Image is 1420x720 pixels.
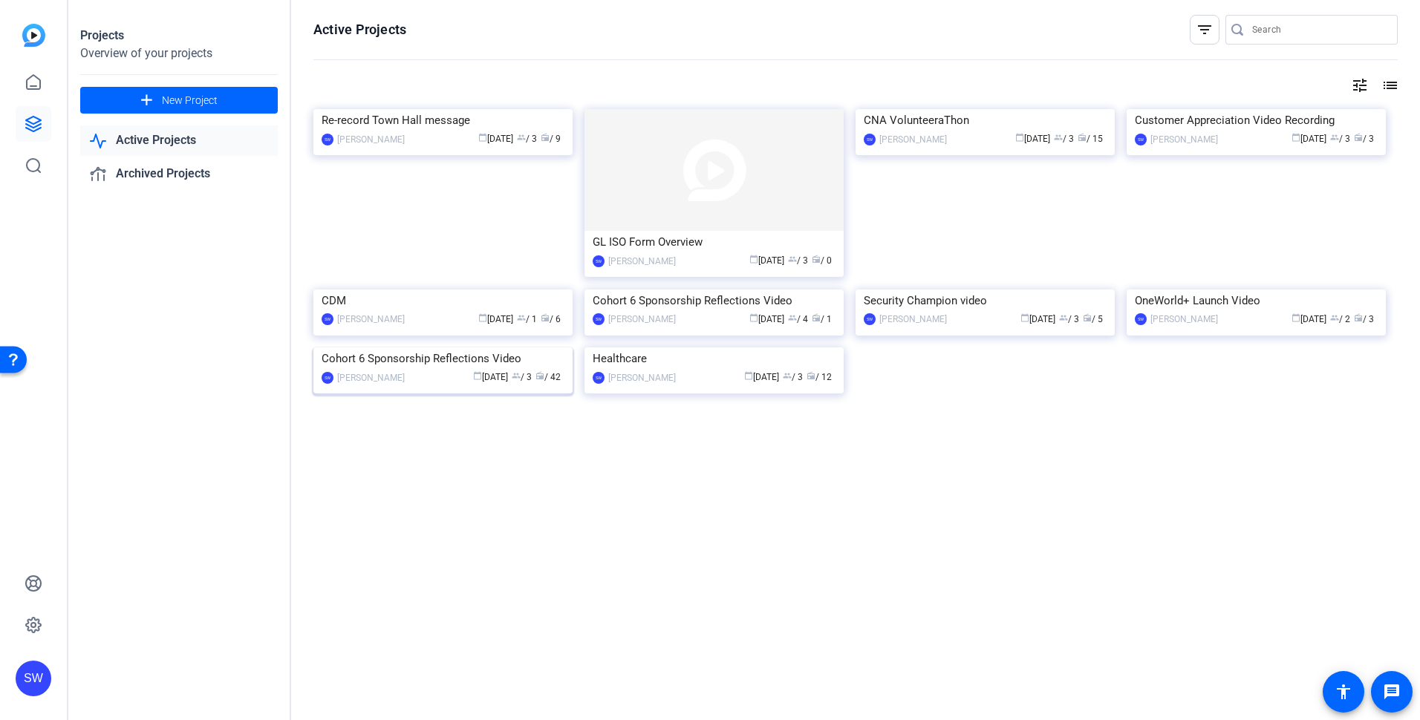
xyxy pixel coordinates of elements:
span: / 3 [788,255,808,266]
span: / 0 [812,255,832,266]
span: [DATE] [1020,314,1055,324]
span: radio [807,371,815,380]
span: radio [1083,313,1092,322]
mat-icon: list [1380,76,1398,94]
span: group [1059,313,1068,322]
span: group [788,255,797,264]
span: [DATE] [1015,134,1050,144]
span: calendar_today [478,313,487,322]
span: / 3 [1054,134,1074,144]
span: / 3 [512,372,532,382]
span: radio [541,313,550,322]
span: / 4 [788,314,808,324]
span: / 15 [1078,134,1103,144]
span: group [517,313,526,322]
div: SW [1135,313,1147,325]
div: SW [322,134,333,145]
span: calendar_today [1015,133,1024,142]
div: [PERSON_NAME] [337,132,405,147]
span: group [783,371,792,380]
span: / 3 [1354,134,1374,144]
div: [PERSON_NAME] [879,132,947,147]
span: radio [812,255,821,264]
div: Customer Appreciation Video Recording [1135,109,1378,131]
span: radio [541,133,550,142]
h1: Active Projects [313,21,406,39]
span: / 3 [517,134,537,144]
mat-icon: accessibility [1335,683,1352,701]
span: calendar_today [749,255,758,264]
span: calendar_today [473,371,482,380]
div: CDM [322,289,564,312]
div: SW [322,372,333,384]
span: New Project [162,93,218,108]
span: calendar_today [1292,133,1300,142]
div: [PERSON_NAME] [608,370,676,385]
a: Active Projects [80,125,278,156]
mat-icon: filter_list [1196,21,1214,39]
input: Search [1252,21,1386,39]
button: New Project [80,87,278,114]
div: CNA VolunteeraThon [864,109,1107,131]
span: radio [812,313,821,322]
span: [DATE] [749,314,784,324]
div: SW [322,313,333,325]
span: / 1 [517,314,537,324]
mat-icon: tune [1351,76,1369,94]
div: Healthcare [593,347,836,370]
div: [PERSON_NAME] [337,370,405,385]
span: radio [1078,133,1087,142]
div: [PERSON_NAME] [608,312,676,327]
div: SW [864,313,876,325]
a: Archived Projects [80,159,278,189]
span: calendar_today [744,371,753,380]
span: [DATE] [473,372,508,382]
span: / 42 [535,372,561,382]
span: group [512,371,521,380]
span: [DATE] [749,255,784,266]
div: Overview of your projects [80,45,278,62]
span: group [1330,313,1339,322]
span: [DATE] [478,134,513,144]
div: Re-record Town Hall message [322,109,564,131]
div: Cohort 6 Sponsorship Reflections Video [593,289,836,312]
span: calendar_today [1292,313,1300,322]
div: Projects [80,27,278,45]
span: group [1054,133,1063,142]
span: / 2 [1330,314,1350,324]
div: Security Champion video [864,289,1107,312]
div: [PERSON_NAME] [337,312,405,327]
span: calendar_today [478,133,487,142]
span: [DATE] [478,314,513,324]
span: [DATE] [1292,134,1326,144]
div: SW [1135,134,1147,145]
div: [PERSON_NAME] [1150,132,1218,147]
div: Cohort 6 Sponsorship Reflections Video [322,347,564,370]
span: / 3 [1059,314,1079,324]
div: SW [593,372,605,384]
span: group [788,313,797,322]
div: [PERSON_NAME] [608,254,676,269]
span: radio [1354,313,1363,322]
div: [PERSON_NAME] [1150,312,1218,327]
span: / 3 [1354,314,1374,324]
img: blue-gradient.svg [22,24,45,47]
span: / 6 [541,314,561,324]
span: / 9 [541,134,561,144]
span: calendar_today [749,313,758,322]
mat-icon: add [137,91,156,110]
span: group [517,133,526,142]
div: [PERSON_NAME] [879,312,947,327]
span: [DATE] [1292,314,1326,324]
div: SW [864,134,876,145]
div: SW [16,661,51,696]
span: / 3 [1330,134,1350,144]
span: / 1 [812,314,832,324]
span: calendar_today [1020,313,1029,322]
span: [DATE] [744,372,779,382]
span: group [1330,133,1339,142]
div: GL ISO Form Overview [593,231,836,253]
div: SW [593,255,605,267]
span: / 12 [807,372,832,382]
span: / 5 [1083,314,1103,324]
